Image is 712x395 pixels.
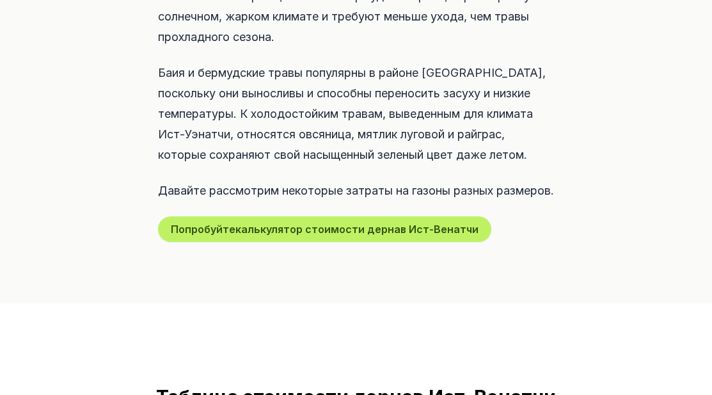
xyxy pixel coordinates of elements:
[235,223,400,236] font: калькулятор стоимости дерна
[158,66,546,161] font: Баия и бермудские травы популярны в районе [GEOGRAPHIC_DATA], поскольку они выносливы и способны ...
[171,223,235,236] font: Попробуйте
[158,184,554,197] font: Давайте рассмотрим некоторые затраты на газоны разных размеров.
[400,223,479,236] font: в Ист-Венатчи
[158,216,491,242] button: Попробуйтекалькулятор стоимости дернав Ист-Венатчи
